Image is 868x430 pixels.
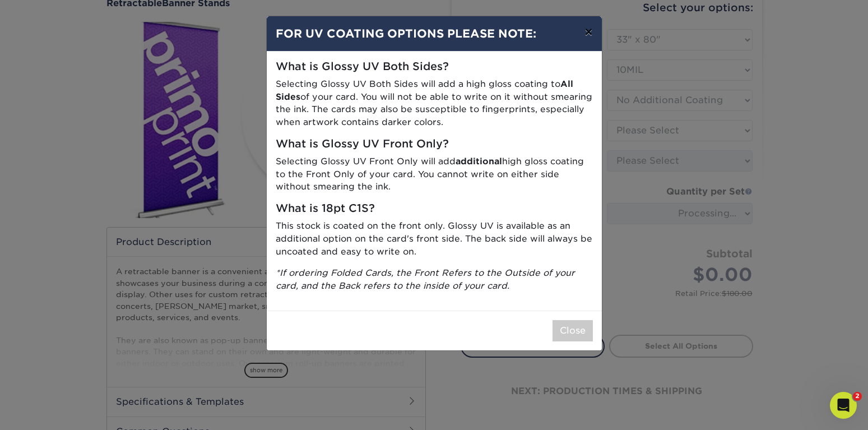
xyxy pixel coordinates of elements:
h5: What is Glossy UV Both Sides? [276,61,593,73]
h4: FOR UV COATING OPTIONS PLEASE NOTE: [276,25,593,42]
iframe: Intercom live chat [830,392,857,419]
h5: What is Glossy UV Front Only? [276,138,593,151]
strong: additional [456,156,502,167]
span: 2 [853,392,862,401]
button: Close [553,320,593,341]
p: Selecting Glossy UV Both Sides will add a high gloss coating to of your card. You will not be abl... [276,78,593,129]
strong: All Sides [276,78,573,102]
p: This stock is coated on the front only. Glossy UV is available as an additional option on the car... [276,220,593,258]
i: *If ordering Folded Cards, the Front Refers to the Outside of your card, and the Back refers to t... [276,267,575,291]
h5: What is 18pt C1S? [276,202,593,215]
button: × [575,16,601,48]
p: Selecting Glossy UV Front Only will add high gloss coating to the Front Only of your card. You ca... [276,155,593,193]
